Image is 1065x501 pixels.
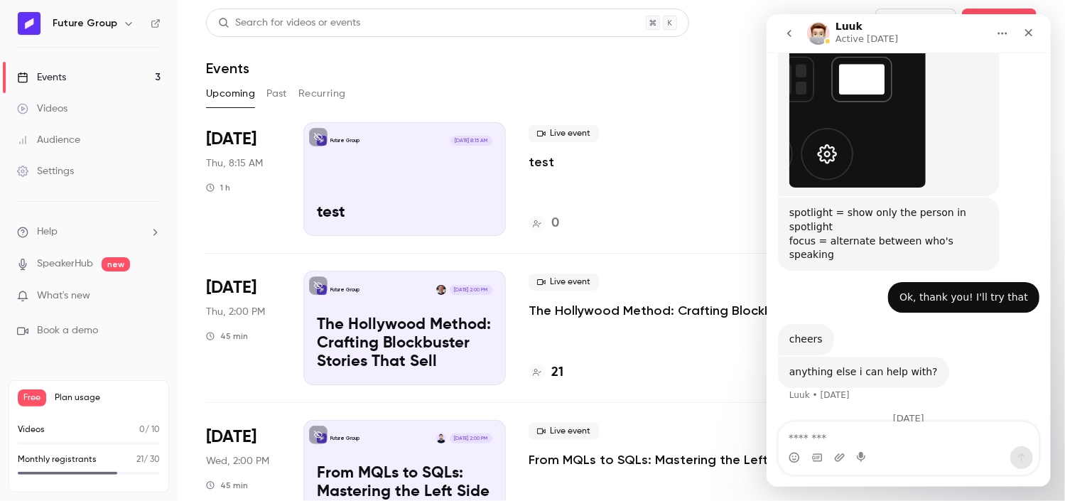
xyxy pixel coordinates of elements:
span: Live event [529,274,599,291]
p: Monthly registrants [18,453,97,466]
button: Past [266,82,287,105]
a: From MQLs to SQLs: Mastering the Left Side of the Bowtie [529,451,827,468]
a: The Hollywood Method: Crafting Blockbuster Stories That Sell [529,302,827,319]
button: Start recording [90,438,102,449]
li: help-dropdown-opener [17,225,161,239]
p: The Hollywood Method: Crafting Blockbuster Stories That Sell [317,316,492,371]
button: Schedule [962,9,1037,37]
h6: Future Group [53,16,117,31]
div: anything else i can help with? [23,351,171,365]
div: Ok, thank you! I'll try that [121,268,273,299]
img: Mitch Richards [436,433,446,443]
p: test [317,204,492,222]
div: Luuk says… [11,310,273,343]
img: Lyndon Nicholson [436,285,446,295]
div: Events [17,70,66,85]
div: Videos [17,102,67,116]
a: 21 [529,363,563,382]
div: Settings [17,164,74,178]
span: Plan usage [55,392,160,404]
button: Send a message… [244,432,266,455]
p: Future Group [330,435,359,442]
p: / 30 [136,453,160,466]
h4: 0 [551,214,559,233]
div: Audience [17,133,80,147]
div: Search for videos or events [218,16,360,31]
span: [DATE] [206,276,256,299]
textarea: Message… [12,408,272,432]
div: Luuk says… [11,183,273,267]
span: new [102,257,130,271]
a: The Hollywood Method: Crafting Blockbuster Stories That SellFuture GroupLyndon Nicholson[DATE] 2:... [303,271,506,384]
img: Future Group [18,12,40,35]
div: [DATE] [11,399,273,419]
div: user says… [11,268,273,311]
span: 0 [139,426,145,434]
div: cheers [11,310,67,341]
p: Future Group [330,286,359,293]
span: Wed, 2:00 PM [206,454,269,468]
div: 45 min [206,480,248,491]
div: spotlight = show only the person in spotlight focus = alternate between who's speaking [23,192,222,247]
a: testFuture Group[DATE] 8:15 AMtest [303,122,506,236]
span: [DATE] 8:15 AM [450,136,492,146]
div: Ok, thank you! I'll try that [133,276,261,291]
h1: Events [206,60,249,77]
span: Thu, 2:00 PM [206,305,265,319]
span: [DATE] 2:00 PM [450,285,492,295]
p: Videos [18,424,45,436]
span: Thu, 8:15 AM [206,156,263,171]
span: Live event [529,423,599,440]
div: Luuk • [DATE] [23,377,83,385]
div: cheers [23,318,56,333]
button: Upcoming [206,82,255,105]
div: Aug 28 Thu, 8:15 AM (Europe/London) [206,122,281,236]
div: spotlight = show only the person in spotlightfocus = alternate between who's speaking [11,183,233,256]
p: Future Group [330,137,359,144]
button: Recurring [298,82,346,105]
button: New video [875,9,956,37]
div: 45 min [206,330,248,342]
span: [DATE] [206,426,256,448]
button: Gif picker [45,438,56,449]
a: SpeakerHub [37,257,93,271]
span: Help [37,225,58,239]
p: / 10 [139,424,160,436]
div: 1 h [206,182,230,193]
span: [DATE] [206,128,256,151]
h4: 21 [551,363,563,382]
span: 21 [136,456,144,464]
button: Emoji picker [22,438,33,449]
iframe: Intercom live chat [767,14,1051,487]
span: Free [18,389,46,406]
button: Upload attachment [67,438,79,449]
span: Book a demo [37,323,98,338]
div: anything else i can help with?Luuk • [DATE] [11,343,183,374]
a: 0 [529,214,559,233]
div: Aug 28 Thu, 2:00 PM (Europe/London) [206,271,281,384]
span: [DATE] 2:00 PM [450,433,492,443]
a: test [529,153,554,171]
span: Live event [529,125,599,142]
span: What's new [37,289,90,303]
div: Luuk says… [11,343,273,399]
